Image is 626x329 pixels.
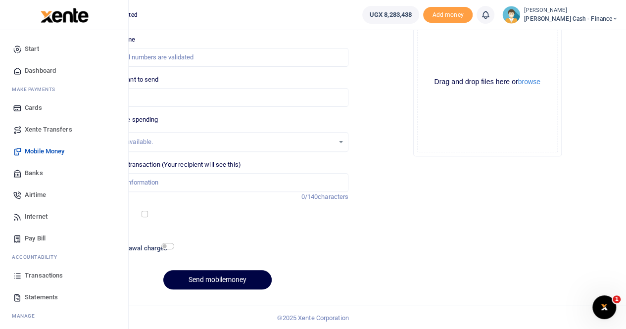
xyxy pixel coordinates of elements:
span: 0/140 [301,193,318,200]
input: Enter extra information [87,173,348,192]
span: characters [318,193,348,200]
div: File Uploader [413,8,562,156]
label: Memo for this transaction (Your recipient will see this) [87,160,241,170]
a: profile-user [PERSON_NAME] [PERSON_NAME] Cash - Finance [502,6,618,24]
a: Add money [423,10,473,18]
a: Xente Transfers [8,119,120,141]
a: Statements [8,286,120,308]
input: MTN & Airtel numbers are validated [87,48,348,67]
div: No options available. [94,137,334,147]
button: Send mobilemoney [163,270,272,289]
a: Transactions [8,265,120,286]
a: Dashboard [8,60,120,82]
li: M [8,82,120,97]
a: Banks [8,162,120,184]
span: Transactions [25,271,63,281]
span: Add money [423,7,473,23]
a: Airtime [8,184,120,206]
span: 1 [613,295,621,303]
div: Drag and drop files here or [418,77,557,87]
li: Wallet ballance [358,6,423,24]
li: Ac [8,249,120,265]
img: logo-large [41,8,89,23]
a: Start [8,38,120,60]
small: [PERSON_NAME] [524,6,618,15]
button: browse [518,78,540,85]
span: Statements [25,292,58,302]
span: ake Payments [17,86,55,93]
span: anage [17,312,35,320]
span: Xente Transfers [25,125,72,135]
a: Pay Bill [8,228,120,249]
li: Toup your wallet [423,7,473,23]
span: Cards [25,103,42,113]
span: UGX 8,283,438 [370,10,412,20]
span: Internet [25,212,48,222]
span: Mobile Money [25,146,64,156]
span: Banks [25,168,43,178]
a: Internet [8,206,120,228]
li: M [8,308,120,324]
span: Pay Bill [25,234,46,243]
a: logo-small logo-large logo-large [40,11,89,18]
a: UGX 8,283,438 [362,6,419,24]
input: UGX [87,88,348,107]
a: Cards [8,97,120,119]
span: countability [19,253,57,261]
img: profile-user [502,6,520,24]
span: [PERSON_NAME] Cash - Finance [524,14,618,23]
span: Airtime [25,190,46,200]
iframe: Intercom live chat [592,295,616,319]
span: Start [25,44,39,54]
span: Dashboard [25,66,56,76]
a: Mobile Money [8,141,120,162]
